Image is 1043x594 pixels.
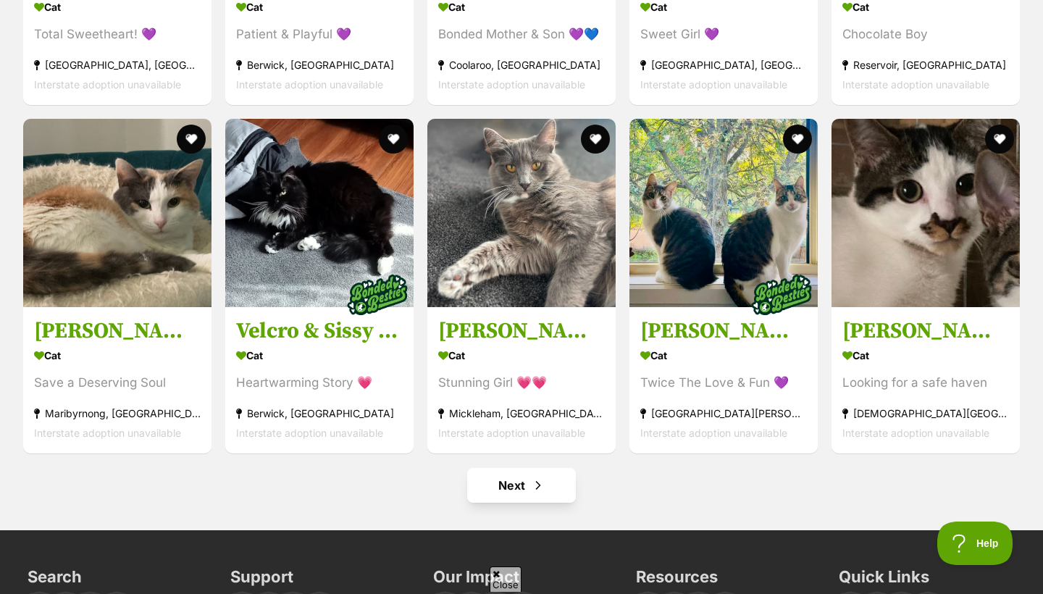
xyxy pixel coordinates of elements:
img: bonded besties [341,259,414,331]
span: Close [490,566,521,592]
a: [PERSON_NAME] Cat Looking for a safe haven [DEMOGRAPHIC_DATA][GEOGRAPHIC_DATA], [GEOGRAPHIC_DATA]... [832,306,1020,453]
div: Stunning Girl 💗💗 [438,373,605,393]
div: Cat [640,345,807,366]
a: Next page [467,468,576,503]
span: Interstate adoption unavailable [842,78,989,91]
nav: Pagination [22,468,1021,503]
div: Heartwarming Story 💗 [236,373,403,393]
div: Chocolate Boy [842,25,1009,44]
span: Interstate adoption unavailable [34,427,181,439]
div: Mickleham, [GEOGRAPHIC_DATA] [438,403,605,423]
div: Save a Deserving Soul [34,373,201,393]
h3: [PERSON_NAME] [34,317,201,345]
iframe: Help Scout Beacon - Open [937,522,1014,565]
div: Cat [842,345,1009,366]
span: Interstate adoption unavailable [640,427,787,439]
span: Interstate adoption unavailable [438,427,585,439]
div: Sweet Girl 💜 [640,25,807,44]
img: Tesha & Tori 🌷🌺 [629,119,818,307]
span: Interstate adoption unavailable [842,427,989,439]
img: Velcro & Sissy 🌹🌹 [225,119,414,307]
div: Berwick, [GEOGRAPHIC_DATA] [236,55,403,75]
h3: Velcro & Sissy 🌹🌹 [236,317,403,345]
button: favourite [783,125,812,154]
div: Twice The Love & Fun 💜 [640,373,807,393]
button: favourite [985,125,1014,154]
div: Bonded Mother & Son 💜💙 [438,25,605,44]
button: favourite [177,125,206,154]
a: Velcro & Sissy 🌹🌹 Cat Heartwarming Story 💗 Berwick, [GEOGRAPHIC_DATA] Interstate adoption unavail... [225,306,414,453]
div: Berwick, [GEOGRAPHIC_DATA] [236,403,403,423]
img: Angelina [23,119,211,307]
div: [GEOGRAPHIC_DATA], [GEOGRAPHIC_DATA] [640,55,807,75]
h3: [PERSON_NAME] [842,317,1009,345]
div: Reservoir, [GEOGRAPHIC_DATA] [842,55,1009,75]
img: Stevie [832,119,1020,307]
h3: [PERSON_NAME] & [PERSON_NAME] 🌷🌺 [640,317,807,345]
div: [GEOGRAPHIC_DATA][PERSON_NAME], [GEOGRAPHIC_DATA] [640,403,807,423]
a: [PERSON_NAME] 🌷 Cat Stunning Girl 💗💗 Mickleham, [GEOGRAPHIC_DATA] Interstate adoption unavailable... [427,306,616,453]
div: Maribyrnong, [GEOGRAPHIC_DATA] [34,403,201,423]
div: Patient & Playful 💜 [236,25,403,44]
div: Cat [34,345,201,366]
a: [PERSON_NAME] Cat Save a Deserving Soul Maribyrnong, [GEOGRAPHIC_DATA] Interstate adoption unavai... [23,306,211,453]
img: Hilda 🌷 [427,119,616,307]
h3: [PERSON_NAME] 🌷 [438,317,605,345]
img: bonded besties [745,259,818,331]
span: Interstate adoption unavailable [34,78,181,91]
div: Total Sweetheart! 💜 [34,25,201,44]
div: Cat [438,345,605,366]
div: [GEOGRAPHIC_DATA], [GEOGRAPHIC_DATA] [34,55,201,75]
span: Interstate adoption unavailable [438,78,585,91]
div: [DEMOGRAPHIC_DATA][GEOGRAPHIC_DATA], [GEOGRAPHIC_DATA] [842,403,1009,423]
a: [PERSON_NAME] & [PERSON_NAME] 🌷🌺 Cat Twice The Love & Fun 💜 [GEOGRAPHIC_DATA][PERSON_NAME], [GEOG... [629,306,818,453]
div: Looking for a safe haven [842,373,1009,393]
span: Interstate adoption unavailable [236,78,383,91]
button: favourite [581,125,610,154]
span: Interstate adoption unavailable [236,427,383,439]
button: favourite [379,125,408,154]
div: Cat [236,345,403,366]
span: Interstate adoption unavailable [640,78,787,91]
div: Coolaroo, [GEOGRAPHIC_DATA] [438,55,605,75]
